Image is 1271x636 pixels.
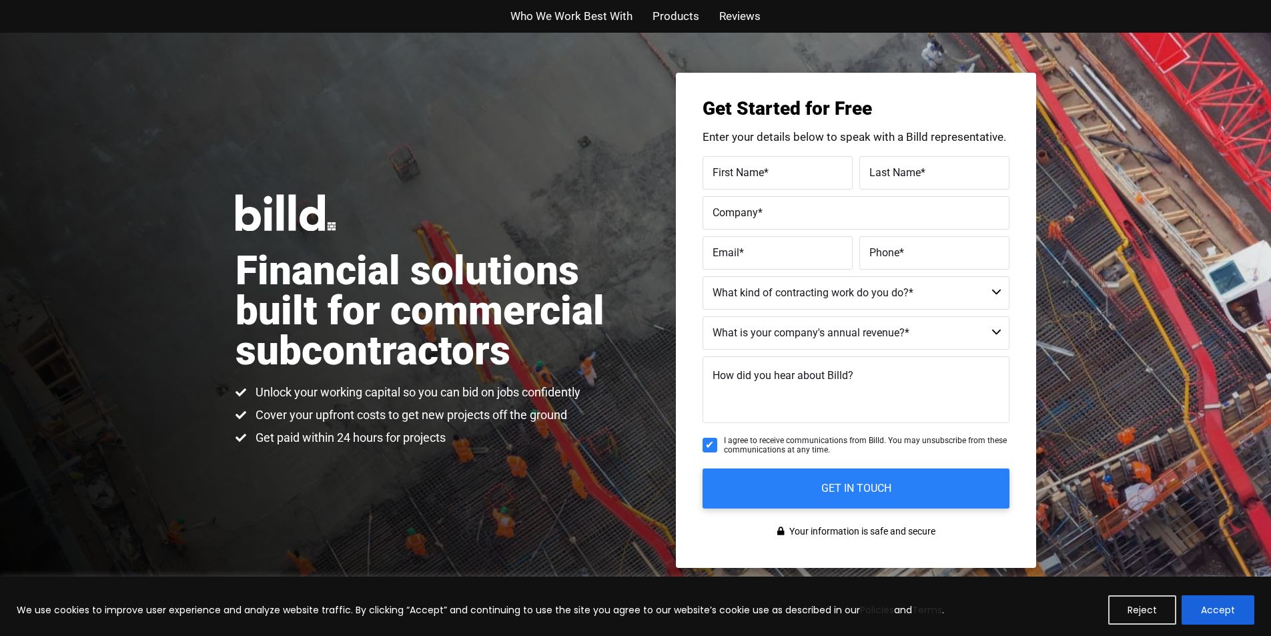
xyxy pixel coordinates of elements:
p: We use cookies to improve user experience and analyze website traffic. By clicking “Accept” and c... [17,602,944,618]
span: Cover your upfront costs to get new projects off the ground [252,407,567,423]
a: Reviews [719,7,761,26]
span: Phone [869,246,899,258]
a: Policies [860,603,894,617]
button: Reject [1108,595,1176,625]
a: Who We Work Best With [510,7,632,26]
input: GET IN TOUCH [703,468,1009,509]
span: First Name [713,166,764,178]
span: How did you hear about Billd? [713,369,853,382]
h3: Get Started for Free [703,99,1009,118]
a: Products [653,7,699,26]
p: Enter your details below to speak with a Billd representative. [703,131,1009,143]
a: Terms [912,603,942,617]
span: Unlock your working capital so you can bid on jobs confidently [252,384,580,400]
span: Get paid within 24 hours for projects [252,430,446,446]
input: I agree to receive communications from Billd. You may unsubscribe from these communications at an... [703,438,717,452]
span: Company [713,206,758,218]
span: Last Name [869,166,921,178]
span: I agree to receive communications from Billd. You may unsubscribe from these communications at an... [724,436,1009,455]
button: Accept [1182,595,1254,625]
span: Email [713,246,739,258]
span: Your information is safe and secure [786,522,935,541]
h1: Financial solutions built for commercial subcontractors [236,251,636,371]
